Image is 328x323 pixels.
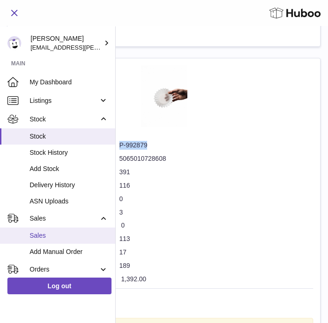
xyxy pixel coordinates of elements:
span: Delivery History [30,181,108,190]
div: Big Boy Wave Filters [15,304,313,313]
span: 1,392.00 [121,275,147,283]
span: My Dashboard [30,78,108,87]
span: 0 [121,222,125,229]
a: Log out [7,278,111,294]
span: Add Manual Order [30,247,108,256]
span: Orders [30,265,99,274]
div: [PERSON_NAME] [31,34,102,52]
td: 116 [15,181,313,195]
span: [EMAIL_ADDRESS][PERSON_NAME][DOMAIN_NAME] [31,44,182,51]
strong: Description [15,293,313,304]
td: 391 [15,168,313,181]
img: horia@orea.uk [7,36,21,50]
span: Stock [30,115,99,124]
td: 17 [15,248,313,261]
span: ASN Uploads [30,197,108,206]
span: Add Stock [30,165,108,173]
img: product image [141,65,187,127]
td: 3 [15,208,313,222]
span: Stock [30,132,108,141]
span: Sales [30,231,108,240]
dd: P-992879 [119,141,313,150]
dd: 5065010728608 [119,154,313,163]
td: 189 [15,261,313,275]
td: 113 [15,234,313,248]
span: Listings [30,96,99,105]
span: Stock History [30,148,108,157]
td: 0 [15,195,313,208]
span: Sales [30,214,99,223]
